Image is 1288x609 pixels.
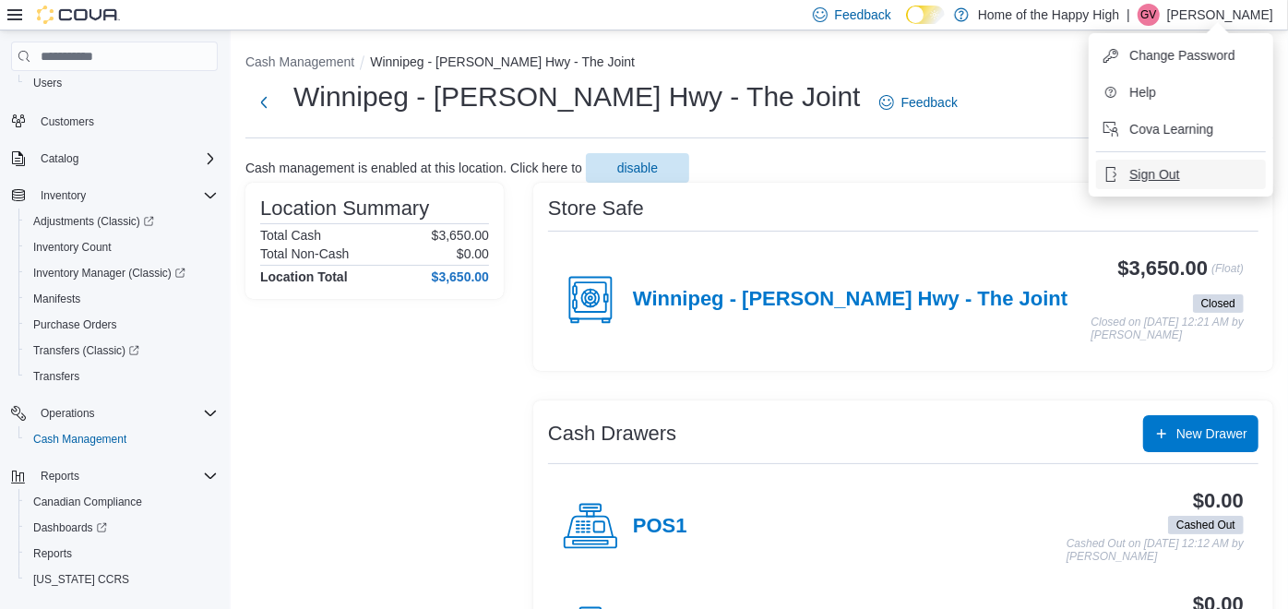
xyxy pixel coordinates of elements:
[1067,538,1244,563] p: Cashed Out on [DATE] 12:12 AM by [PERSON_NAME]
[33,240,112,255] span: Inventory Count
[245,84,282,121] button: Next
[457,246,489,261] p: $0.00
[1091,316,1244,341] p: Closed on [DATE] 12:21 AM by [PERSON_NAME]
[26,314,218,336] span: Purchase Orders
[41,151,78,166] span: Catalog
[18,70,225,96] button: Users
[33,572,129,587] span: [US_STATE] CCRS
[4,183,225,209] button: Inventory
[33,292,80,306] span: Manifests
[26,340,218,362] span: Transfers (Classic)
[33,495,142,509] span: Canadian Compliance
[1140,4,1156,26] span: GV
[548,197,644,220] h3: Store Safe
[1201,295,1235,312] span: Closed
[633,515,687,539] h4: POS1
[33,465,218,487] span: Reports
[1096,114,1266,144] button: Cova Learning
[26,568,218,591] span: Washington CCRS
[18,312,225,338] button: Purchase Orders
[18,234,225,260] button: Inventory Count
[33,185,93,207] button: Inventory
[1138,4,1160,26] div: Gurleen Virk
[26,262,218,284] span: Inventory Manager (Classic)
[33,402,218,424] span: Operations
[245,161,582,175] p: Cash management is enabled at this location. Click here to
[1096,41,1266,70] button: Change Password
[245,53,1273,75] nav: An example of EuiBreadcrumbs
[33,185,218,207] span: Inventory
[33,214,154,229] span: Adjustments (Classic)
[33,109,218,132] span: Customers
[18,209,225,234] a: Adjustments (Classic)
[1127,4,1130,26] p: |
[41,469,79,484] span: Reports
[33,148,86,170] button: Catalog
[1143,415,1258,452] button: New Drawer
[26,365,218,388] span: Transfers
[41,188,86,203] span: Inventory
[370,54,635,69] button: Winnipeg - [PERSON_NAME] Hwy - The Joint
[1193,490,1244,512] h3: $0.00
[1096,160,1266,189] button: Sign Out
[1129,83,1156,101] span: Help
[1193,294,1244,313] span: Closed
[37,6,120,24] img: Cova
[33,402,102,424] button: Operations
[293,78,861,115] h1: Winnipeg - [PERSON_NAME] Hwy - The Joint
[1129,46,1234,65] span: Change Password
[26,288,218,310] span: Manifests
[26,428,218,450] span: Cash Management
[1096,78,1266,107] button: Help
[18,286,225,312] button: Manifests
[1167,4,1273,26] p: [PERSON_NAME]
[26,517,218,539] span: Dashboards
[26,517,114,539] a: Dashboards
[1118,257,1209,280] h3: $3,650.00
[260,197,429,220] h3: Location Summary
[18,489,225,515] button: Canadian Compliance
[41,114,94,129] span: Customers
[432,228,489,243] p: $3,650.00
[4,107,225,134] button: Customers
[1129,165,1179,184] span: Sign Out
[432,269,489,284] h4: $3,650.00
[26,428,134,450] a: Cash Management
[18,364,225,389] button: Transfers
[33,520,107,535] span: Dashboards
[26,210,161,233] a: Adjustments (Classic)
[26,491,149,513] a: Canadian Compliance
[18,567,225,592] button: [US_STATE] CCRS
[835,6,891,24] span: Feedback
[33,369,79,384] span: Transfers
[245,54,354,69] button: Cash Management
[33,76,62,90] span: Users
[872,84,965,121] a: Feedback
[260,246,350,261] h6: Total Non-Cash
[26,543,79,565] a: Reports
[26,210,218,233] span: Adjustments (Classic)
[906,24,907,25] span: Dark Mode
[260,269,348,284] h4: Location Total
[33,266,185,281] span: Inventory Manager (Classic)
[978,4,1119,26] p: Home of the Happy High
[18,515,225,541] a: Dashboards
[33,432,126,447] span: Cash Management
[33,343,139,358] span: Transfers (Classic)
[26,365,87,388] a: Transfers
[18,426,225,452] button: Cash Management
[260,228,321,243] h6: Total Cash
[4,463,225,489] button: Reports
[18,541,225,567] button: Reports
[26,568,137,591] a: [US_STATE] CCRS
[1129,120,1213,138] span: Cova Learning
[26,340,147,362] a: Transfers (Classic)
[41,406,95,421] span: Operations
[906,6,945,25] input: Dark Mode
[26,72,69,94] a: Users
[633,288,1067,312] h4: Winnipeg - [PERSON_NAME] Hwy - The Joint
[33,111,101,133] a: Customers
[33,465,87,487] button: Reports
[33,546,72,561] span: Reports
[26,543,218,565] span: Reports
